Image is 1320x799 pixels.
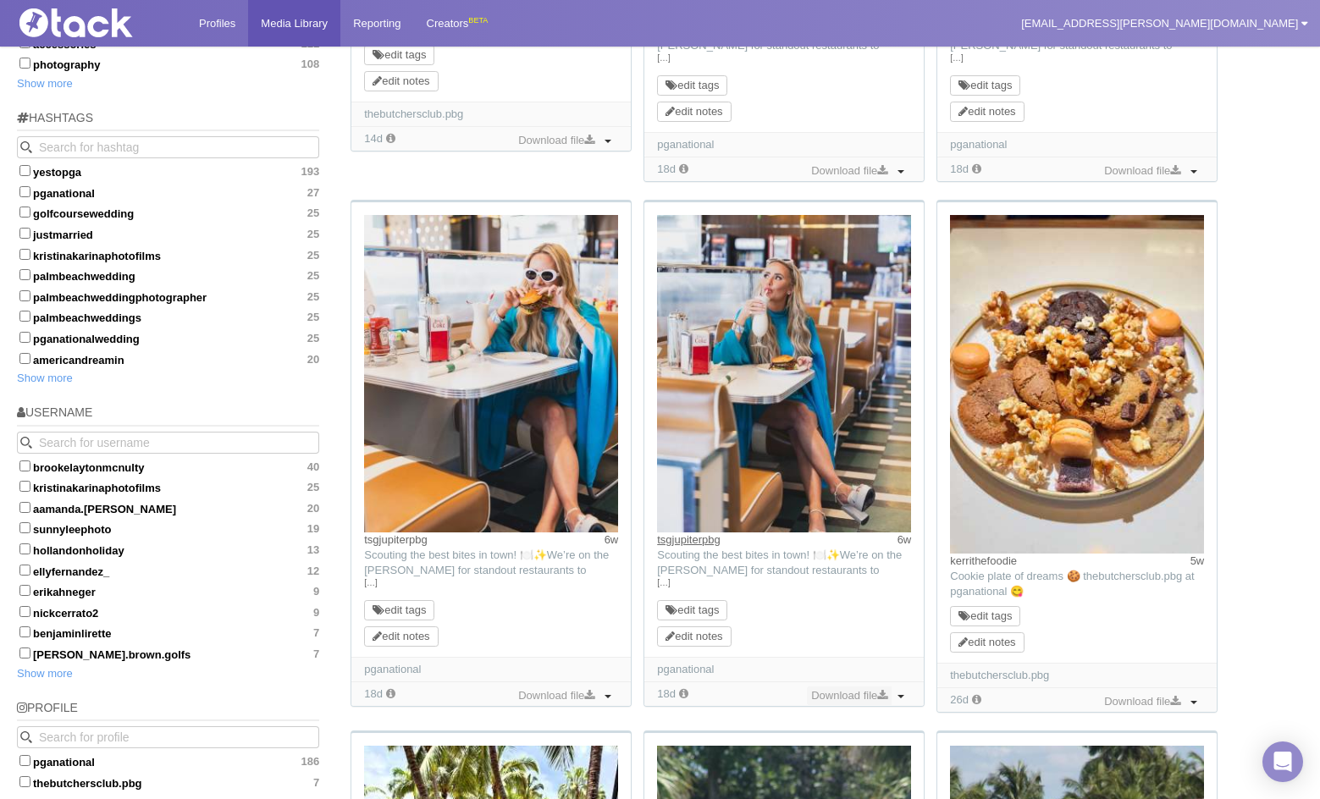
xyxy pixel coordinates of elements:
[958,105,1015,118] a: edit notes
[301,755,320,769] span: 186
[13,8,182,37] img: Tack
[17,225,319,242] label: justmarried
[17,702,319,721] h5: Profile
[313,626,319,640] span: 7
[17,458,319,475] label: brookelaytonmcnulty
[666,105,722,118] a: edit notes
[950,51,1204,66] a: […]
[17,308,319,325] label: palmbeachweddings
[313,776,319,790] span: 7
[307,353,319,366] span: 20
[468,12,488,30] div: BETA
[19,606,30,617] input: nickcerrato29
[364,215,618,532] img: Image may contain: burger, food, eating, person, face, head, bottle, cosmetics, perfume, adult, f...
[17,752,319,769] label: pganational
[1100,692,1185,711] a: Download file
[19,207,30,218] input: golfcoursewedding25
[657,533,720,546] a: tsgjupiterpbg
[307,502,319,515] span: 20
[301,58,320,71] span: 108
[950,163,969,175] time: Added: 7/25/2025, 1:53:53 PM
[19,565,30,576] input: ellyfernandez_12
[657,215,911,532] img: Image may contain: burger, food, adult, female, person, woman, sitting, indoors, chair, furniture...
[307,269,319,283] span: 25
[307,290,319,304] span: 25
[17,329,319,346] label: pganationalwedding
[19,585,30,596] input: erikahneger9
[17,184,319,201] label: pganational
[19,543,30,554] input: hollandonholiday13
[313,647,319,661] span: 7
[1190,554,1205,569] time: Posted: 7/10/2025, 8:29:02 PM
[307,332,319,345] span: 25
[17,112,319,131] h5: Hashtags
[364,533,427,546] a: tsgjupiterpbg
[958,79,1012,91] a: edit tags
[307,543,319,557] span: 13
[514,131,599,150] a: Download file
[666,79,719,91] a: edit tags
[17,603,319,620] label: nickcerrato2
[307,228,319,241] span: 25
[17,726,319,748] input: Search for profile
[307,481,319,494] span: 25
[373,48,426,61] a: edit tags
[17,372,73,384] a: Show more
[958,609,1012,622] a: edit tags
[19,332,30,343] input: pganationalwedding25
[666,630,722,642] a: edit notes
[950,554,1017,567] a: kerrithefoodie
[657,163,676,175] time: Added: 7/25/2025, 1:53:55 PM
[950,570,1194,598] span: Cookie plate of dreams 🍪 thebutchersclub.pbg at pganational 😋
[657,137,911,152] div: pganational
[19,228,30,239] input: justmarried25
[1100,162,1185,180] a: Download file
[313,585,319,598] span: 9
[19,353,30,364] input: americandreamin20
[657,662,911,677] div: pganational
[19,58,30,69] input: photography108
[958,636,1015,648] a: edit notes
[17,520,319,537] label: sunnyleephoto
[17,432,39,454] button: Search
[17,406,319,426] h5: Username
[307,207,319,220] span: 25
[364,576,618,591] a: […]
[807,162,892,180] a: Download file
[17,562,319,579] label: ellyfernandez_
[17,136,319,158] input: Search for hashtag
[307,249,319,262] span: 25
[666,603,719,616] a: edit tags
[364,107,618,122] div: thebutchersclub.pbg
[17,136,39,158] button: Search
[307,186,319,200] span: 27
[364,132,383,145] time: Added: 7/29/2025, 9:33:06 AM
[20,437,32,449] svg: Search
[19,311,30,322] input: palmbeachweddings25
[307,311,319,324] span: 25
[17,645,319,662] label: [PERSON_NAME].brown.golfs
[313,606,319,620] span: 9
[19,186,30,197] input: pganational27
[19,755,30,766] input: pganational186
[373,630,429,642] a: edit notes
[364,662,618,677] div: pganational
[950,215,1204,554] img: Image may contain: brunch, food, food presentation, plate, bowl, bread, sweets, grain, produce, c...
[17,432,319,454] input: Search for username
[20,731,32,743] svg: Search
[605,532,619,548] time: Posted: 7/2/2025, 3:15:04 PM
[19,269,30,280] input: palmbeachwedding25
[17,350,319,367] label: americandreamin
[17,624,319,641] label: benjaminlirette
[373,74,429,87] a: edit notes
[17,55,319,72] label: photography
[19,776,30,787] input: thebutchersclub.pbg7
[657,51,911,66] a: […]
[17,163,319,179] label: yestopga
[950,668,1204,683] div: thebutchersclub.pbg
[19,502,30,513] input: aamanda.[PERSON_NAME]20
[17,478,319,495] label: kristinakarinaphotofilms
[657,687,676,700] time: Added: 7/25/2025, 1:53:49 PM
[301,165,320,179] span: 193
[19,522,30,533] input: sunnyleephoto19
